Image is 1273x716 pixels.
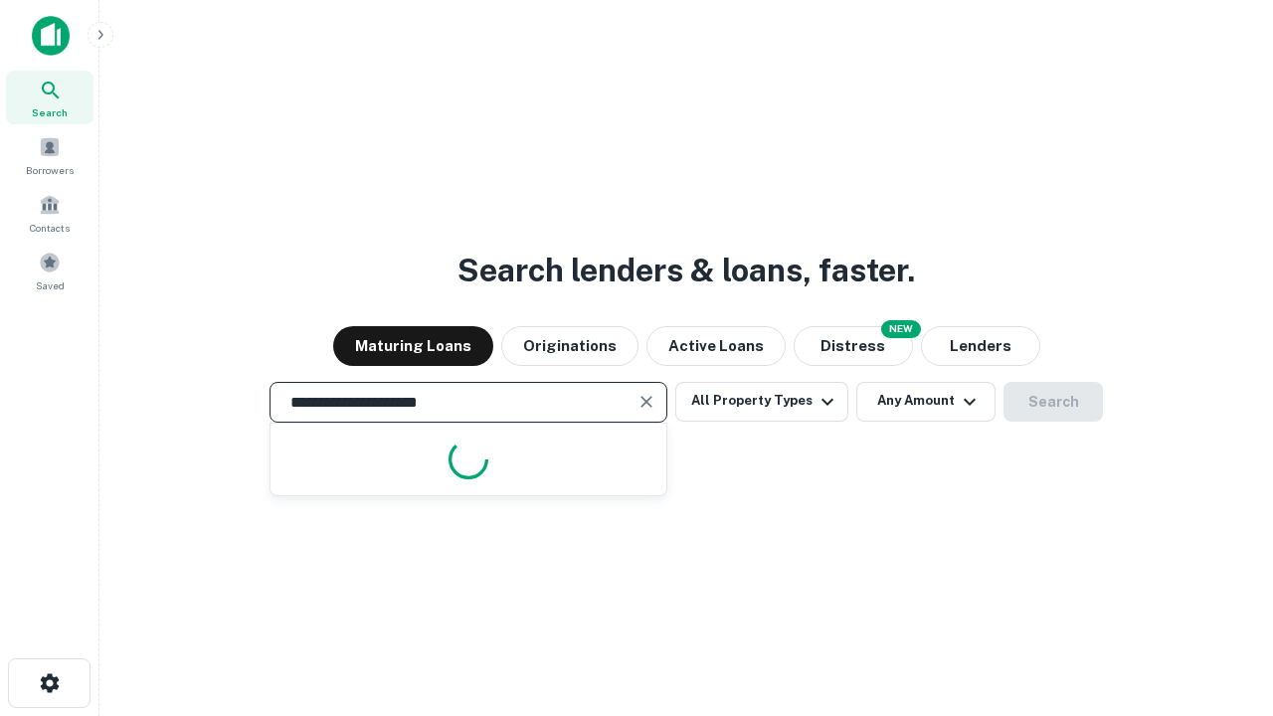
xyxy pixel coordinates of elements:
a: Borrowers [6,128,93,182]
a: Search [6,71,93,124]
button: Clear [633,388,660,416]
button: All Property Types [675,382,848,422]
button: Lenders [921,326,1040,366]
button: Active Loans [646,326,786,366]
button: Search distressed loans with lien and other non-mortgage details. [794,326,913,366]
img: capitalize-icon.png [32,16,70,56]
span: Contacts [30,220,70,236]
a: Saved [6,244,93,297]
iframe: Chat Widget [1174,557,1273,652]
div: NEW [881,320,921,338]
span: Saved [36,277,65,293]
span: Search [32,104,68,120]
button: Originations [501,326,638,366]
button: Maturing Loans [333,326,493,366]
button: Any Amount [856,382,996,422]
span: Borrowers [26,162,74,178]
a: Contacts [6,186,93,240]
h3: Search lenders & loans, faster. [457,247,915,294]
